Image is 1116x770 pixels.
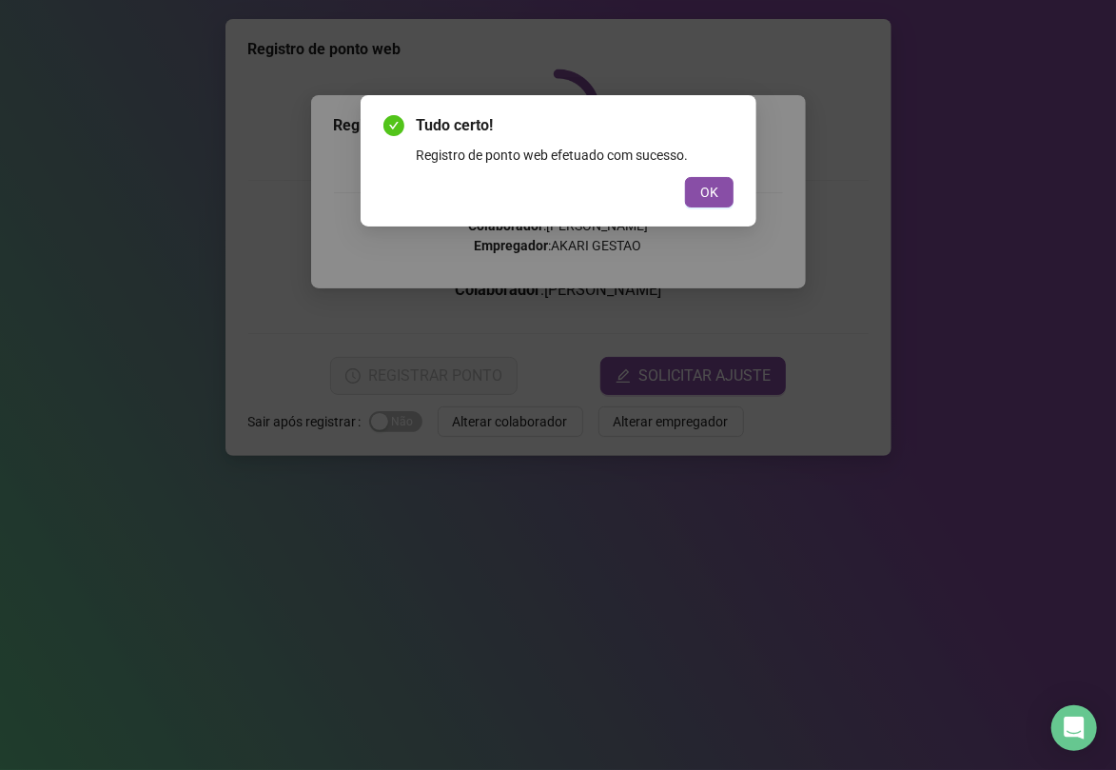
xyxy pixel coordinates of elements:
[700,182,718,203] span: OK
[416,114,734,137] span: Tudo certo!
[1051,705,1097,751] div: Open Intercom Messenger
[685,177,734,207] button: OK
[383,115,404,136] span: check-circle
[416,145,734,166] div: Registro de ponto web efetuado com sucesso.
